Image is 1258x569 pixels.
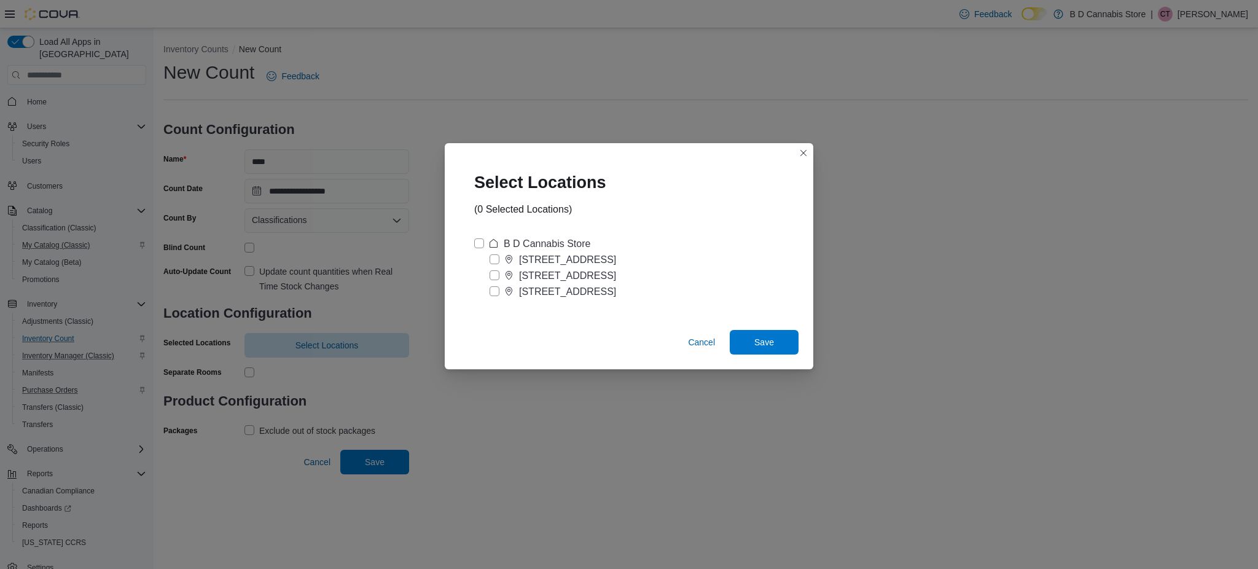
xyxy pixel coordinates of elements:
[730,330,799,355] button: Save
[688,336,715,348] span: Cancel
[796,146,811,160] button: Closes this modal window
[754,336,774,348] span: Save
[519,284,616,299] div: [STREET_ADDRESS]
[474,202,572,217] div: (0 Selected Locations)
[519,269,616,283] div: [STREET_ADDRESS]
[459,158,631,202] div: Select Locations
[504,237,590,251] div: B D Cannabis Store
[683,330,720,355] button: Cancel
[519,253,616,267] div: [STREET_ADDRESS]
